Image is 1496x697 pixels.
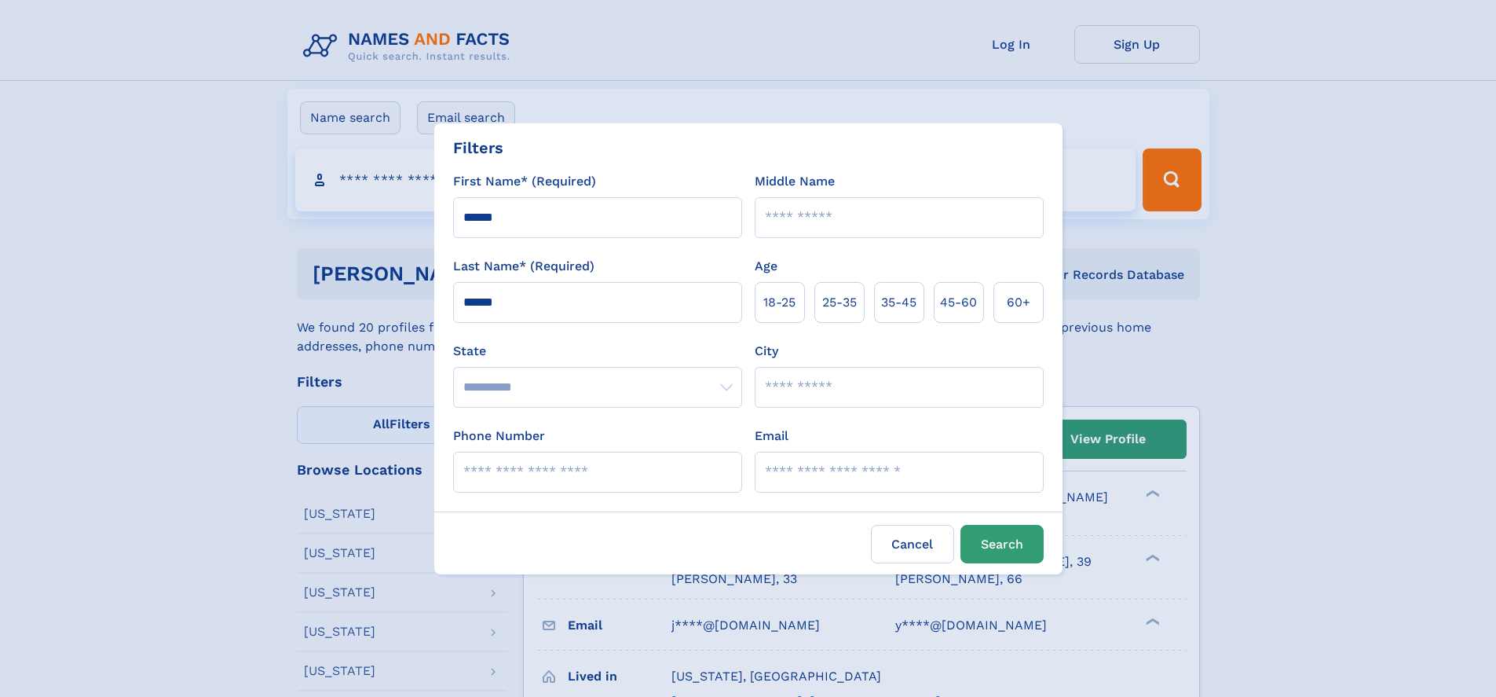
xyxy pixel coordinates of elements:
span: 60+ [1007,293,1030,312]
label: Last Name* (Required) [453,257,594,276]
div: Filters [453,136,503,160]
span: 18‑25 [763,293,796,312]
span: 45‑60 [940,293,977,312]
label: State [453,342,742,361]
label: Cancel [871,525,954,563]
label: Phone Number [453,427,545,446]
label: Middle Name [755,172,835,191]
button: Search [960,525,1044,563]
label: City [755,342,778,361]
label: First Name* (Required) [453,172,596,191]
span: 25‑35 [822,293,857,312]
label: Email [755,427,788,446]
label: Age [755,257,777,276]
span: 35‑45 [881,293,916,312]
